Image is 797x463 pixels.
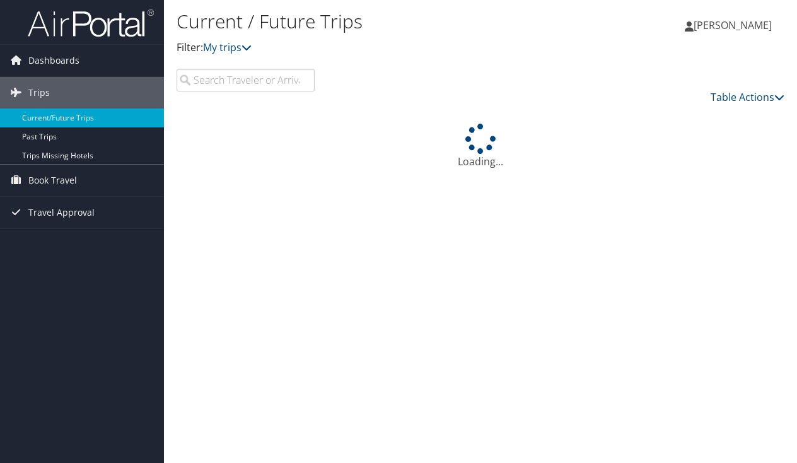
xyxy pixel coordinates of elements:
a: My trips [203,40,252,54]
h1: Current / Future Trips [177,8,582,35]
p: Filter: [177,40,582,56]
a: Table Actions [711,90,784,104]
span: Trips [28,77,50,108]
img: airportal-logo.png [28,8,154,38]
input: Search Traveler or Arrival City [177,69,315,91]
span: Book Travel [28,165,77,196]
span: Dashboards [28,45,79,76]
span: [PERSON_NAME] [694,18,772,32]
a: [PERSON_NAME] [685,6,784,44]
span: Travel Approval [28,197,95,228]
div: Loading... [177,124,784,169]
